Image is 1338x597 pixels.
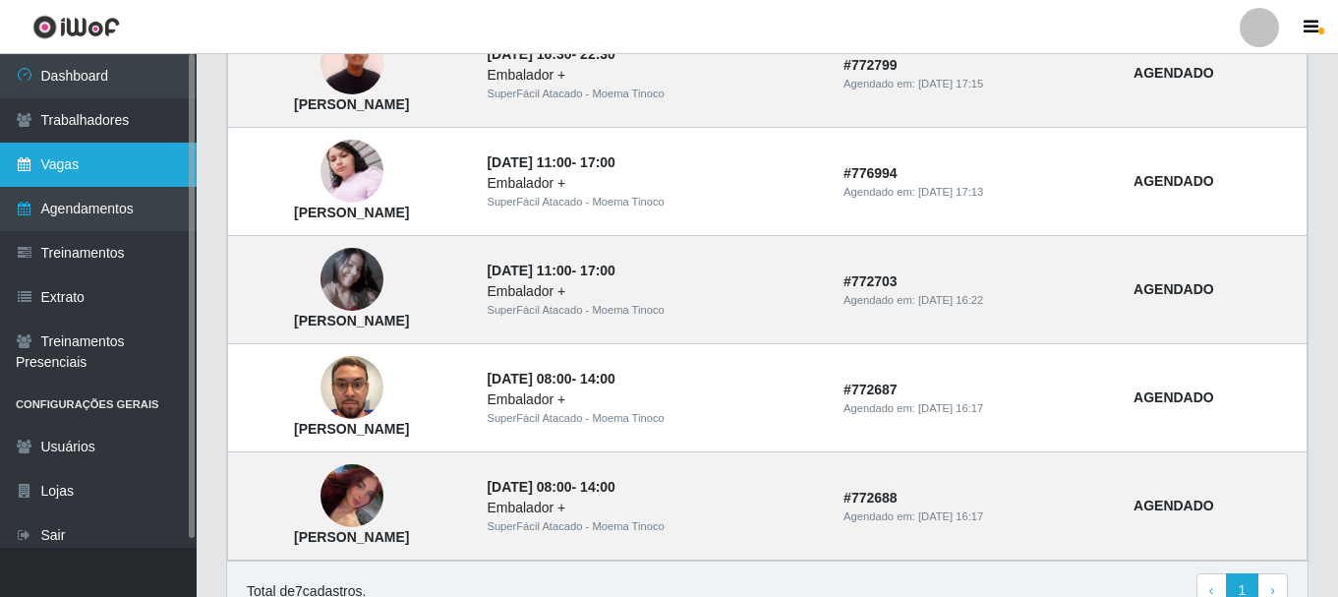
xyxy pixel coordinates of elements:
img: Juan Carlos Mendes de Brito Lima [320,331,383,444]
strong: AGENDADO [1134,498,1214,513]
div: Agendado em: [844,76,1110,92]
time: 17:00 [580,154,615,170]
div: Embalador + [487,65,820,86]
strong: [PERSON_NAME] [294,529,409,545]
div: Agendado em: [844,292,1110,309]
strong: AGENDADO [1134,389,1214,405]
time: [DATE] 11:00 [487,154,571,170]
div: SuperFácil Atacado - Moema Tinoco [487,518,820,535]
strong: AGENDADO [1134,173,1214,189]
strong: - [487,263,614,278]
div: Embalador + [487,498,820,518]
img: Larissa Hosana Magalhães dos Santos [320,244,383,316]
strong: [PERSON_NAME] [294,205,409,220]
time: [DATE] 16:30 [487,46,571,62]
time: [DATE] 16:22 [918,294,983,306]
strong: - [487,46,614,62]
img: Ana Raquel Veloso da Silva [320,442,383,551]
strong: # 772703 [844,273,898,289]
strong: [PERSON_NAME] [294,96,409,112]
strong: [PERSON_NAME] [294,313,409,328]
div: SuperFácil Atacado - Moema Tinoco [487,86,820,102]
strong: # 772799 [844,57,898,73]
div: Embalador + [487,389,820,410]
time: [DATE] 11:00 [487,263,571,278]
strong: # 772687 [844,382,898,397]
time: [DATE] 16:17 [918,510,983,522]
img: Mucio Vicente de Oliveira [320,22,383,105]
strong: - [487,479,614,495]
time: [DATE] 17:15 [918,78,983,90]
strong: - [487,371,614,387]
strong: [PERSON_NAME] [294,421,409,437]
img: CoreUI Logo [32,15,120,39]
img: Maria Carla Matos de Alencar [320,130,383,213]
strong: AGENDADO [1134,65,1214,81]
strong: AGENDADO [1134,281,1214,297]
div: SuperFácil Atacado - Moema Tinoco [487,302,820,319]
time: 22:30 [580,46,615,62]
time: [DATE] 17:13 [918,186,983,198]
div: Embalador + [487,173,820,194]
time: [DATE] 08:00 [487,479,571,495]
time: 14:00 [580,371,615,387]
strong: - [487,154,614,170]
div: SuperFácil Atacado - Moema Tinoco [487,410,820,427]
div: Agendado em: [844,508,1110,525]
strong: # 776994 [844,165,898,181]
time: [DATE] 08:00 [487,371,571,387]
time: 14:00 [580,479,615,495]
div: SuperFácil Atacado - Moema Tinoco [487,194,820,210]
time: [DATE] 16:17 [918,402,983,414]
strong: # 772688 [844,490,898,506]
div: Embalador + [487,281,820,302]
time: 17:00 [580,263,615,278]
div: Agendado em: [844,184,1110,201]
div: Agendado em: [844,400,1110,417]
